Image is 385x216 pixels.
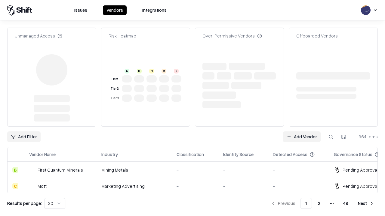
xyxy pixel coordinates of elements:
[101,183,167,189] div: Marketing Advertising
[149,69,154,73] div: C
[29,183,35,189] img: Motti
[267,198,378,209] nav: pagination
[15,33,62,39] div: Unmanaged Access
[110,96,119,101] div: Tier 3
[338,198,353,209] button: 49
[334,151,372,157] div: Governance Status
[7,131,41,142] button: Add Filter
[177,167,214,173] div: -
[110,86,119,91] div: Tier 2
[109,33,136,39] div: Risk Heatmap
[174,69,179,73] div: F
[296,33,338,39] div: Offboarded Vendors
[101,167,167,173] div: Mining Metals
[343,183,378,189] div: Pending Approval
[137,69,142,73] div: B
[223,151,254,157] div: Identity Source
[12,183,18,189] div: C
[273,183,324,189] div: -
[38,183,48,189] div: Motti
[139,5,170,15] button: Integrations
[29,151,56,157] div: Vendor Name
[29,167,35,173] img: First Quantum Minerals
[313,198,325,209] button: 2
[283,131,321,142] a: Add Vendor
[202,33,262,39] div: Over-Permissive Vendors
[110,76,119,82] div: Tier 1
[354,198,378,209] button: Next
[177,151,204,157] div: Classification
[125,69,129,73] div: A
[103,5,127,15] button: Vendors
[273,151,307,157] div: Detected Access
[223,167,263,173] div: -
[177,183,214,189] div: -
[12,167,18,173] div: B
[354,133,378,140] div: 964 items
[7,200,42,206] p: Results per page:
[101,151,118,157] div: Industry
[343,167,378,173] div: Pending Approval
[223,183,263,189] div: -
[38,167,83,173] div: First Quantum Minerals
[162,69,166,73] div: D
[300,198,312,209] button: 1
[273,167,324,173] div: -
[71,5,91,15] button: Issues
